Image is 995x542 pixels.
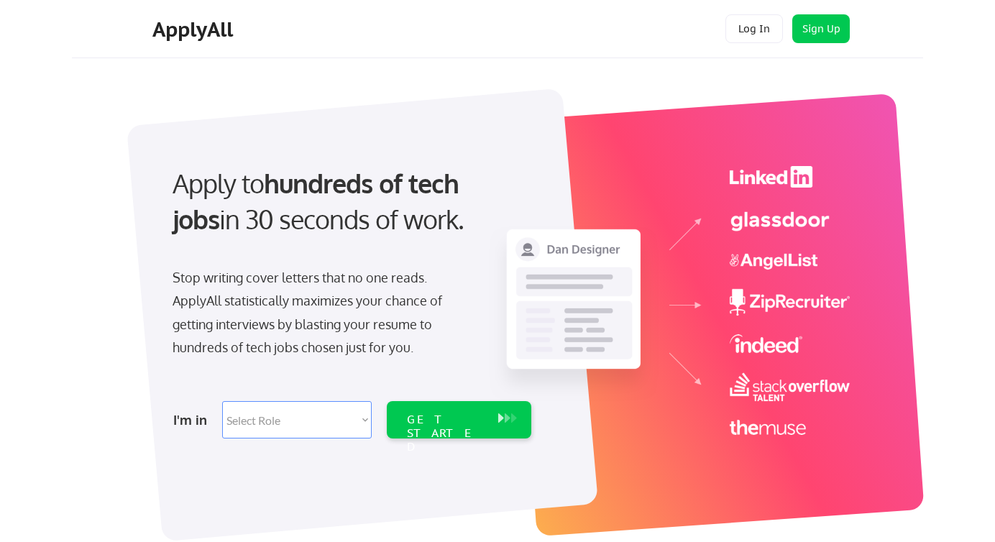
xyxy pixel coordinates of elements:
div: I'm in [173,408,214,431]
strong: hundreds of tech jobs [173,167,465,235]
div: Apply to in 30 seconds of work. [173,165,526,238]
button: Sign Up [792,14,850,43]
button: Log In [725,14,783,43]
div: ApplyAll [152,17,237,42]
div: Stop writing cover letters that no one reads. ApplyAll statistically maximizes your chance of get... [173,266,468,359]
div: GET STARTED [407,413,484,454]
